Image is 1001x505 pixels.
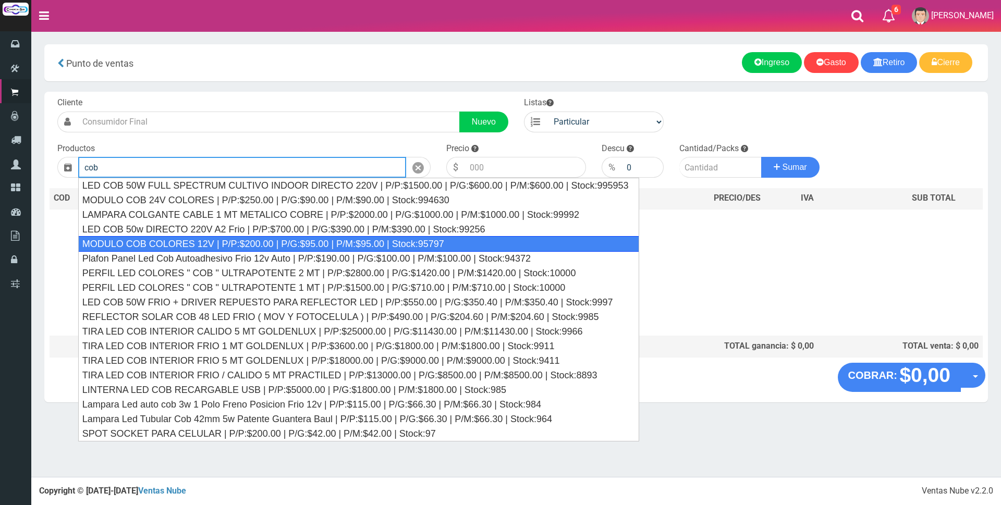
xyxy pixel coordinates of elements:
[79,178,639,193] div: LED COB 50W FULL SPECTRUM CULTIVO INDOOR DIRECTO 220V | P/P:$1500.00 | P/G:$600.00 | P/M:$600.00 ...
[922,485,993,497] div: Ventas Nube v2.2.0
[50,188,97,209] th: COD
[79,266,639,280] div: PERFIL LED COLORES " COB " ULTRAPOTENTE 2 MT | P/P:$2800.00 | P/G:$1420.00 | P/M:$1420.00 | Stock...
[77,112,460,132] input: Consumidor Final
[57,143,95,155] label: Productos
[524,97,554,109] label: Listas
[446,143,469,155] label: Precio
[912,192,956,204] span: SUB TOTAL
[465,157,586,178] input: 000
[79,426,639,441] div: SPOT SOCKET PARA CELULAR | P/P:$200.00 | P/G:$42.00 | P/M:$42.00 | Stock:97
[79,412,639,426] div: Lampara Led Tubular Cob 42mm 5w Patente Guantera Baul | P/P:$115.00 | P/G:$66.30 | P/M:$66.30 | S...
[919,52,972,73] a: Cierre
[79,353,639,368] div: TIRA LED COB INTERIOR FRIO 5 MT GOLDENLUX | P/P:$18000.00 | P/G:$9000.00 | P/M:$9000.00 | Stock:9411
[79,280,639,295] div: PERFIL LED COLORES " COB " ULTRAPOTENTE 1 MT | P/P:$1500.00 | P/G:$710.00 | P/M:$710.00 | Stock:1...
[679,143,739,155] label: Cantidad/Packs
[761,157,820,178] button: Sumar
[861,52,918,73] a: Retiro
[912,7,929,24] img: User Image
[79,310,639,324] div: REFLECTOR SOLAR COB 48 LED FRIO ( MOV Y FOTOCELULA ) | P/P:$490.00 | P/G:$204.60 | P/M:$204.60 | ...
[804,52,859,73] a: Gasto
[679,157,762,178] input: Cantidad
[446,157,465,178] div: $
[78,157,406,178] input: Introduzca el nombre del producto
[621,157,664,178] input: 000
[459,112,508,132] a: Nuevo
[79,383,639,397] div: LINTERNA LED COB RECARGABLE USB | P/P:$5000.00 | P/G:$1800.00 | P/M:$1800.00 | Stock:985
[848,369,897,381] strong: COBRAR:
[822,340,979,352] div: TOTAL venta: $ 0,00
[742,52,802,73] a: Ingreso
[899,364,950,386] strong: $0,00
[138,486,186,496] a: Ventas Nube
[66,58,133,69] span: Punto de ventas
[801,193,814,203] span: IVA
[79,324,639,339] div: TIRA LED COB INTERIOR CALIDO 5 MT GOLDENLUX | P/P:$25000.00 | P/G:$11430.00 | P/M:$11430.00 | Sto...
[79,222,639,237] div: LED COB 50w DIRECTO 220V A2 Frio | P/P:$700.00 | P/G:$390.00 | P/M:$390.00 | Stock:99256
[714,193,761,203] span: PRECIO/DES
[602,143,625,155] label: Descu
[631,340,814,352] div: TOTAL ganancia: $ 0,00
[79,368,639,383] div: TIRA LED COB INTERIOR FRIO / CALIDO 5 MT PRACTILED | P/P:$13000.00 | P/G:$8500.00 | P/M:$8500.00 ...
[838,363,961,392] button: COBRAR: $0,00
[892,5,901,15] span: 6
[783,163,807,171] span: Sumar
[79,193,639,207] div: MODULO COB 24V COLORES | P/P:$250.00 | P/G:$90.00 | P/M:$90.00 | Stock:994630
[39,486,186,496] strong: Copyright © [DATE]-[DATE]
[79,207,639,222] div: LAMPARA COLGANTE CABLE 1 MT METALICO COBRE | P/P:$2000.00 | P/G:$1000.00 | P/M:$1000.00 | Stock:9...
[79,295,639,310] div: LED COB 50W FRIO + DRIVER REPUESTO PARA REFLECTOR LED | P/P:$550.00 | P/G:$350.40 | P/M:$350.40 |...
[3,3,29,16] img: Logo grande
[57,97,82,109] label: Cliente
[54,224,956,314] h3: Debes agregar un producto.
[79,397,639,412] div: Lampara Led auto cob 3w 1 Polo Freno Posicion Frio 12v | P/P:$115.00 | P/G:$66.30 | P/M:$66.30 | ...
[931,10,994,20] span: [PERSON_NAME]
[79,339,639,353] div: TIRA LED COB INTERIOR FRIO 1 MT GOLDENLUX | P/P:$3600.00 | P/G:$1800.00 | P/M:$1800.00 | Stock:9911
[602,157,621,178] div: %
[78,236,639,252] div: MODULO COB COLORES 12V | P/P:$200.00 | P/G:$95.00 | P/M:$95.00 | Stock:95797
[79,251,639,266] div: Plafon Panel Led Cob Autoadhesivo Frio 12v Auto | P/P:$190.00 | P/G:$100.00 | P/M:$100.00 | Stock...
